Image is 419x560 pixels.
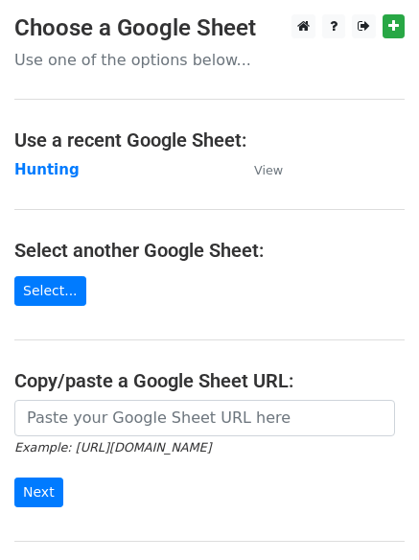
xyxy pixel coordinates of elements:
[14,400,395,436] input: Paste your Google Sheet URL here
[254,163,283,177] small: View
[14,440,211,455] small: Example: [URL][DOMAIN_NAME]
[14,369,405,392] h4: Copy/paste a Google Sheet URL:
[14,276,86,306] a: Select...
[14,239,405,262] h4: Select another Google Sheet:
[14,128,405,152] h4: Use a recent Google Sheet:
[235,161,283,178] a: View
[14,50,405,70] p: Use one of the options below...
[14,478,63,507] input: Next
[14,14,405,42] h3: Choose a Google Sheet
[14,161,80,178] a: Hunting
